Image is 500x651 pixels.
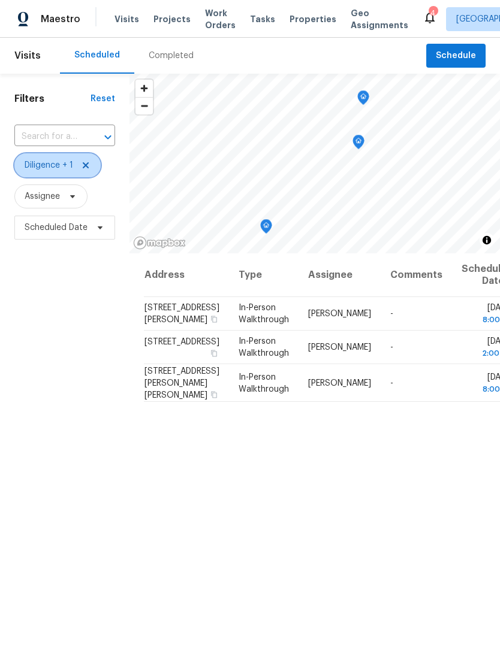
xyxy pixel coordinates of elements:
[205,7,236,31] span: Work Orders
[480,233,494,247] button: Toggle attribution
[135,98,153,114] span: Zoom out
[250,15,275,23] span: Tasks
[14,128,82,146] input: Search for an address...
[149,50,194,62] div: Completed
[209,348,219,359] button: Copy Address
[129,74,500,253] canvas: Map
[209,314,219,325] button: Copy Address
[74,49,120,61] div: Scheduled
[25,222,88,234] span: Scheduled Date
[426,44,486,68] button: Schedule
[144,367,219,399] span: [STREET_ADDRESS][PERSON_NAME][PERSON_NAME]
[308,343,371,352] span: [PERSON_NAME]
[229,253,299,297] th: Type
[239,373,289,393] span: In-Person Walkthrough
[133,236,186,250] a: Mapbox homepage
[390,343,393,352] span: -
[144,304,219,324] span: [STREET_ADDRESS][PERSON_NAME]
[144,338,219,346] span: [STREET_ADDRESS]
[290,13,336,25] span: Properties
[25,159,73,171] span: Diligence + 1
[14,93,91,105] h1: Filters
[25,190,60,202] span: Assignee
[239,337,289,358] span: In-Person Walkthrough
[390,310,393,318] span: -
[351,7,408,31] span: Geo Assignments
[100,129,116,146] button: Open
[91,93,115,105] div: Reset
[353,135,365,153] div: Map marker
[260,219,272,238] div: Map marker
[41,13,80,25] span: Maestro
[308,310,371,318] span: [PERSON_NAME]
[308,379,371,387] span: [PERSON_NAME]
[239,304,289,324] span: In-Person Walkthrough
[381,253,452,297] th: Comments
[144,253,229,297] th: Address
[135,80,153,97] button: Zoom in
[429,7,437,19] div: 4
[153,13,191,25] span: Projects
[390,379,393,387] span: -
[115,13,139,25] span: Visits
[357,90,369,109] div: Map marker
[299,253,381,297] th: Assignee
[135,97,153,114] button: Zoom out
[209,389,219,399] button: Copy Address
[483,234,490,247] span: Toggle attribution
[436,49,476,63] span: Schedule
[14,43,41,69] span: Visits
